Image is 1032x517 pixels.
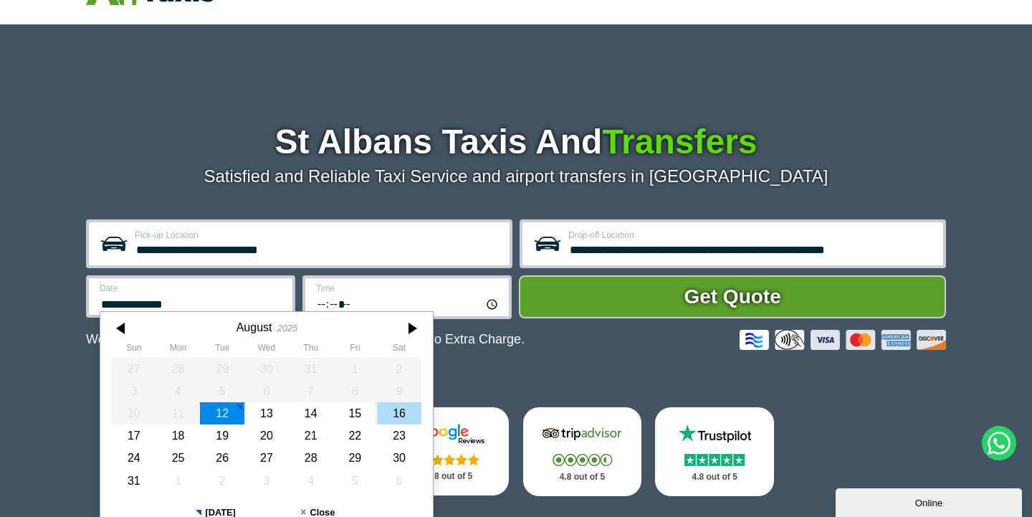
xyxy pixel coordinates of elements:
div: 02 August 2025 [377,358,421,380]
div: 28 July 2025 [156,358,201,380]
p: We Now Accept Card & Contactless Payment In [86,332,525,347]
img: Trustpilot [672,423,758,445]
label: Pick-up Location [135,231,501,239]
div: 29 July 2025 [200,358,244,380]
div: 03 September 2025 [244,470,289,492]
th: Tuesday [200,343,244,357]
a: Trustpilot Stars 4.8 out of 5 [655,407,774,496]
div: 10 August 2025 [112,402,156,424]
div: 11 August 2025 [156,402,201,424]
a: Tripadvisor Stars 4.8 out of 5 [523,407,642,496]
div: 30 July 2025 [244,358,289,380]
div: 30 August 2025 [377,447,421,469]
th: Wednesday [244,343,289,357]
div: 06 August 2025 [244,380,289,402]
p: 4.8 out of 5 [406,468,494,485]
div: 21 August 2025 [289,424,333,447]
span: The Car at No Extra Charge. [360,332,525,346]
img: Credit And Debit Cards [740,330,946,350]
div: 07 August 2025 [289,380,333,402]
div: 01 August 2025 [333,358,378,380]
p: 4.8 out of 5 [671,468,758,486]
div: 29 August 2025 [333,447,378,469]
th: Monday [156,343,201,357]
div: 27 August 2025 [244,447,289,469]
p: Satisfied and Reliable Taxi Service and airport transfers in [GEOGRAPHIC_DATA] [86,166,946,186]
div: 03 August 2025 [112,380,156,402]
div: 31 August 2025 [112,470,156,492]
th: Thursday [289,343,333,357]
div: 14 August 2025 [289,402,333,424]
div: 19 August 2025 [200,424,244,447]
label: Drop-off Location [568,231,935,239]
span: Transfers [602,123,757,161]
iframe: chat widget [836,485,1025,517]
th: Friday [333,343,378,357]
div: 27 July 2025 [112,358,156,380]
div: 04 September 2025 [289,470,333,492]
div: 08 August 2025 [333,380,378,402]
div: 09 August 2025 [377,380,421,402]
div: 18 August 2025 [156,424,201,447]
div: 23 August 2025 [377,424,421,447]
label: Date [100,284,284,293]
a: Google Stars 4.8 out of 5 [391,407,510,495]
img: Stars [420,454,479,465]
div: 26 August 2025 [200,447,244,469]
div: August [236,321,272,334]
div: 24 August 2025 [112,447,156,469]
th: Saturday [377,343,421,357]
div: 06 September 2025 [377,470,421,492]
div: 02 September 2025 [200,470,244,492]
div: 16 August 2025 [377,402,421,424]
div: 28 August 2025 [289,447,333,469]
img: Tripadvisor [539,423,625,445]
button: Get Quote [519,275,946,318]
div: 25 August 2025 [156,447,201,469]
div: 01 September 2025 [156,470,201,492]
div: 17 August 2025 [112,424,156,447]
div: 04 August 2025 [156,380,201,402]
div: 05 August 2025 [200,380,244,402]
img: Google [407,423,493,445]
img: Stars [553,454,612,466]
div: 2025 [277,323,297,333]
div: 31 July 2025 [289,358,333,380]
div: 12 August 2025 [200,402,244,424]
label: Time [316,284,500,293]
div: 15 August 2025 [333,402,378,424]
div: 13 August 2025 [244,402,289,424]
div: 22 August 2025 [333,424,378,447]
div: 05 September 2025 [333,470,378,492]
th: Sunday [112,343,156,357]
p: 4.8 out of 5 [539,468,626,486]
h1: St Albans Taxis And [86,125,946,159]
img: Stars [684,454,745,466]
div: 20 August 2025 [244,424,289,447]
